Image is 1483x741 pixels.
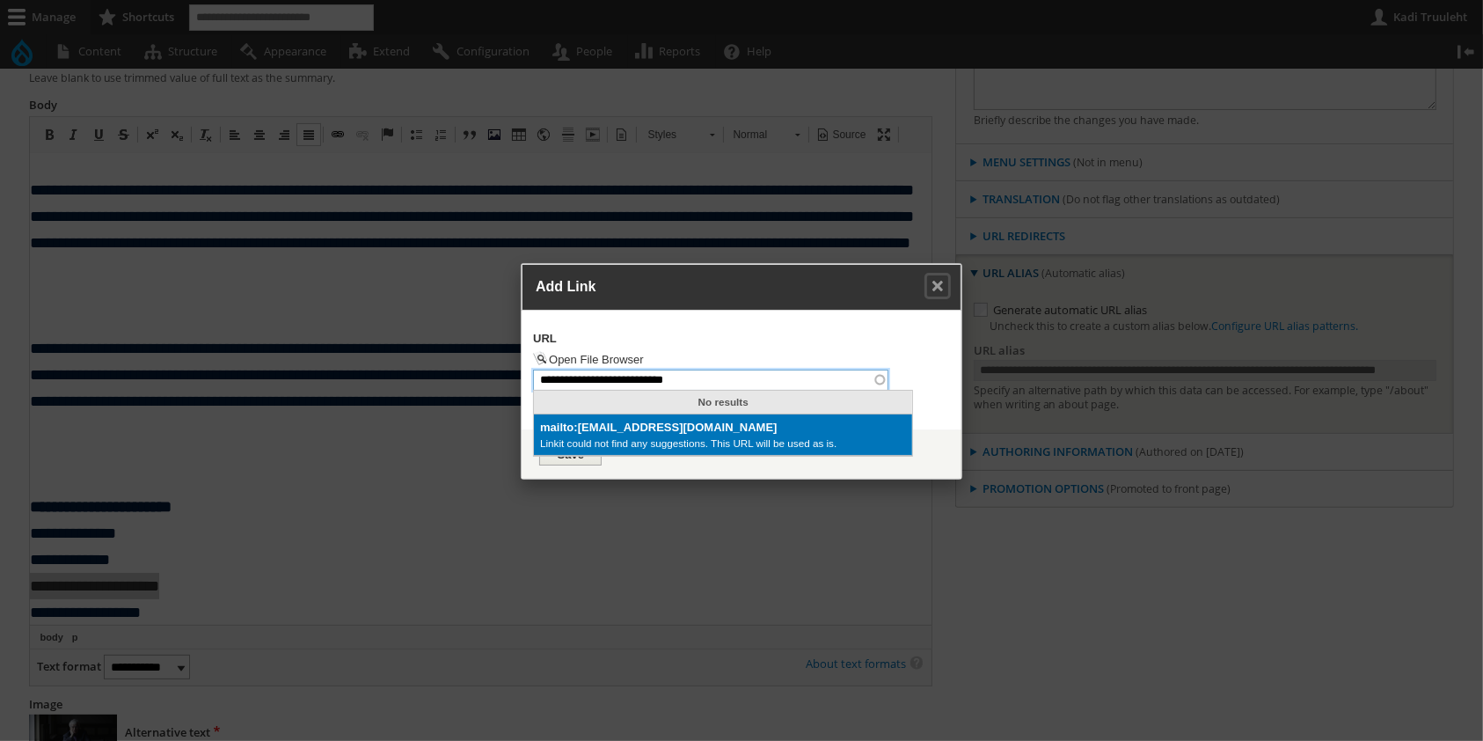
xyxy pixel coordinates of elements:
label: URL [533,330,557,348]
span: Open File Browser [549,353,644,366]
li: No results [534,391,912,415]
span: Linkit could not find any suggestions. This URL will be used as is. [540,437,906,450]
span: Add Link [536,279,595,294]
button: Close [924,273,951,299]
a: Open File Browser [533,351,644,369]
span: mailto:[EMAIL_ADDRESS][DOMAIN_NAME] [540,419,906,437]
